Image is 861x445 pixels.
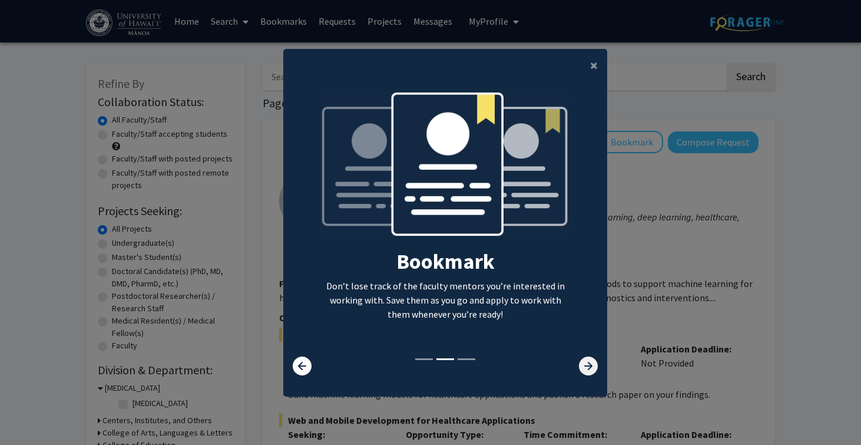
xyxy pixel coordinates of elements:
[320,91,571,249] img: bookmark
[320,249,571,274] h2: Bookmark
[320,279,571,321] p: Don’t lose track of the faculty mentors you’re interested in working with. Save them as you go an...
[590,56,598,74] span: ×
[9,392,50,436] iframe: Chat
[581,49,607,82] button: Close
